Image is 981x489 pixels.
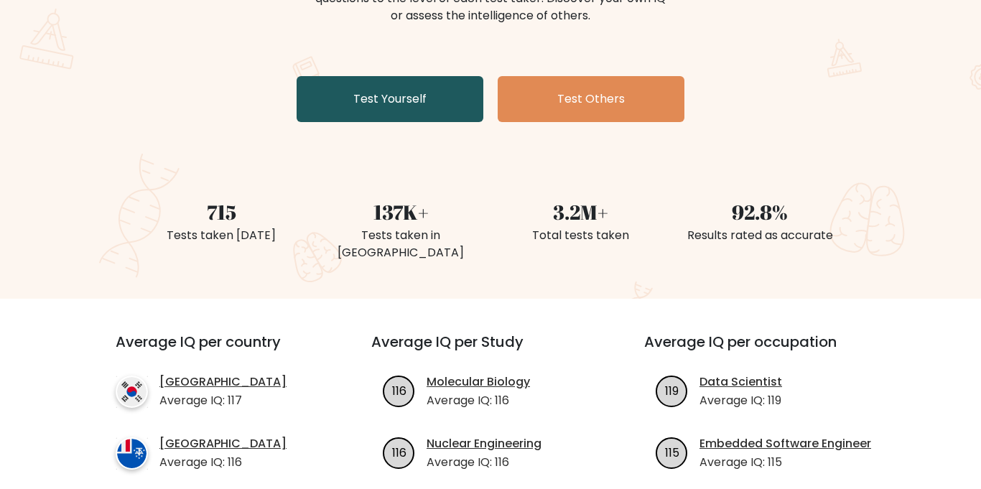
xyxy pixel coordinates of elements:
div: 137K+ [320,197,482,227]
p: Average IQ: 116 [427,392,530,409]
p: Average IQ: 117 [159,392,287,409]
h3: Average IQ per country [116,333,320,368]
p: Average IQ: 119 [699,392,782,409]
text: 116 [392,444,406,460]
div: Results rated as accurate [679,227,841,244]
text: 115 [665,444,679,460]
div: Tests taken in [GEOGRAPHIC_DATA] [320,227,482,261]
text: 119 [665,382,679,399]
h3: Average IQ per Study [371,333,610,368]
a: [GEOGRAPHIC_DATA] [159,435,287,452]
a: Test Yourself [297,76,483,122]
div: 92.8% [679,197,841,227]
a: [GEOGRAPHIC_DATA] [159,373,287,391]
a: Embedded Software Engineer [699,435,871,452]
a: Data Scientist [699,373,782,391]
img: country [116,437,148,470]
p: Average IQ: 116 [427,454,541,471]
p: Average IQ: 115 [699,454,871,471]
div: 3.2M+ [499,197,661,227]
h3: Average IQ per occupation [644,333,883,368]
div: Tests taken [DATE] [140,227,302,244]
a: Molecular Biology [427,373,530,391]
a: Nuclear Engineering [427,435,541,452]
text: 116 [392,382,406,399]
a: Test Others [498,76,684,122]
div: 715 [140,197,302,227]
p: Average IQ: 116 [159,454,287,471]
img: country [116,376,148,408]
div: Total tests taken [499,227,661,244]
